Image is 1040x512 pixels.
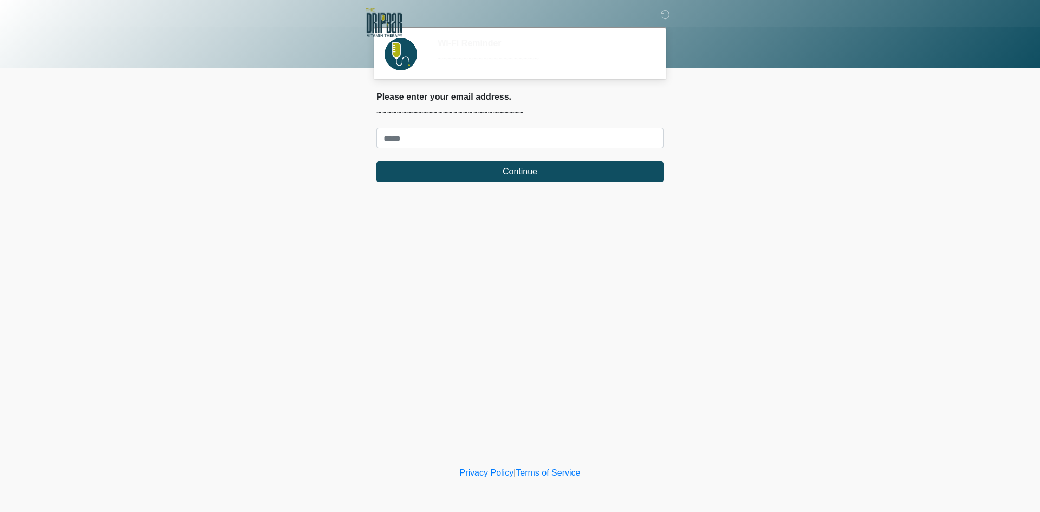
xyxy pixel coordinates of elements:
img: Agent Avatar [385,38,417,70]
div: ~~~~~~~~~~~~~~~~~~~~ [438,53,647,66]
img: The DRIPBaR Town & Country Crossing Logo [366,8,402,37]
a: Terms of Service [516,468,580,477]
button: Continue [376,161,664,182]
p: ~~~~~~~~~~~~~~~~~~~~~~~~~~~~~ [376,106,664,119]
h2: Please enter your email address. [376,92,664,102]
a: | [513,468,516,477]
a: Privacy Policy [460,468,514,477]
